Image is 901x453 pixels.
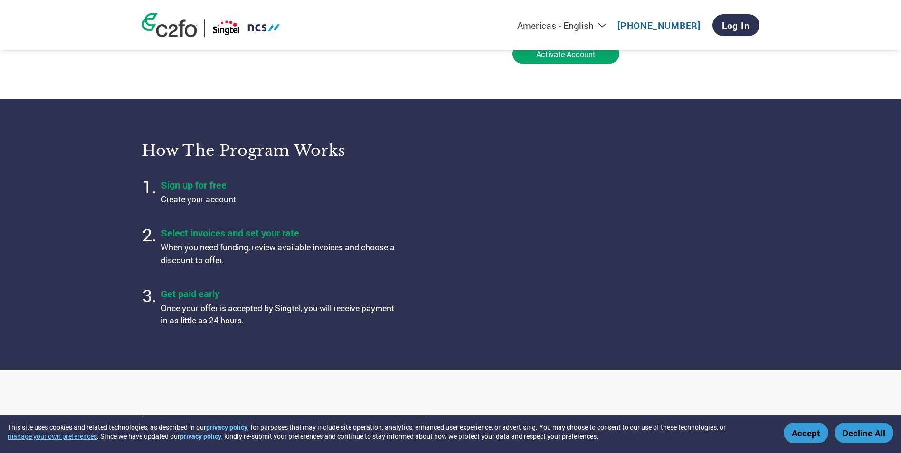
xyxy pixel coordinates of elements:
[617,19,701,31] a: [PHONE_NUMBER]
[161,241,398,266] p: When you need funding, review available invoices and choose a discount to offer.
[8,423,770,441] div: This site uses cookies and related technologies, as described in our , for purposes that may incl...
[161,287,398,300] h4: Get paid early
[142,141,439,160] h3: How the program works
[161,193,398,206] p: Create your account
[212,19,281,37] img: Singtel
[161,226,398,239] h4: Select invoices and set your rate
[142,13,197,37] img: c2fo logo
[161,302,398,327] p: Once your offer is accepted by Singtel, you will receive payment in as little as 24 hours.
[180,432,221,441] a: privacy policy
[206,423,247,432] a: privacy policy
[512,44,619,64] button: Activate Account
[161,179,398,191] h4: Sign up for free
[835,423,893,443] button: Decline All
[784,423,828,443] button: Accept
[8,432,97,441] button: manage your own preferences
[712,14,759,36] a: Log In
